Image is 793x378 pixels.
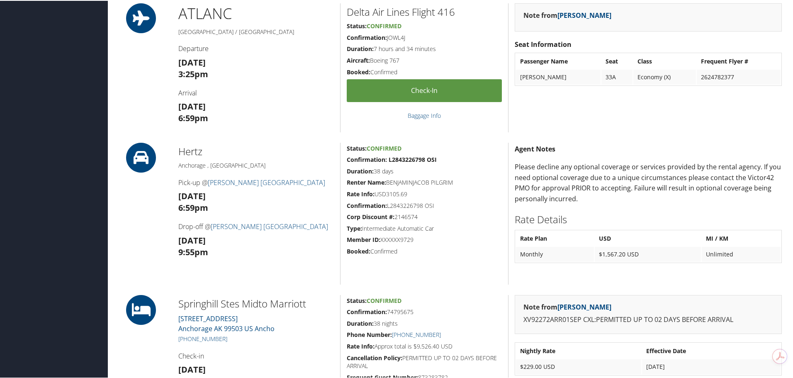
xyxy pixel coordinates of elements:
strong: Rate Info: [347,341,375,349]
strong: Member ID: [347,235,380,243]
a: [PHONE_NUMBER] [178,334,227,342]
strong: [DATE] [178,56,206,67]
th: Effective Date [642,343,781,358]
h5: 7 hours and 34 minutes [347,44,502,52]
strong: Rate Info: [347,189,375,197]
strong: Confirmation: [347,201,387,209]
span: Confirmed [367,21,401,29]
p: Please decline any optional coverage or services provided by the rental agency. If you need optio... [515,161,782,203]
strong: Confirmation: [347,33,387,41]
span: Confirmed [367,144,401,151]
h5: Anchorage , [GEOGRAPHIC_DATA] [178,161,334,169]
h2: Hertz [178,144,334,158]
strong: Status: [347,296,367,304]
a: [PHONE_NUMBER] [392,330,441,338]
strong: Status: [347,144,367,151]
td: $229.00 USD [516,358,641,373]
h4: Departure [178,43,334,52]
h4: Drop-off @ [178,221,334,230]
h2: Rate Details [515,212,782,226]
strong: Status: [347,21,367,29]
th: MI / KM [702,230,781,245]
h1: ATL ANC [178,2,334,23]
td: Monthly [516,246,594,261]
th: USD [595,230,701,245]
h2: Delta Air Lines Flight 416 [347,4,502,18]
th: Class [633,53,696,68]
h5: Boeing 767 [347,56,502,64]
h5: 38 nights [347,319,502,327]
strong: Booked: [347,246,370,254]
h5: 2146574 [347,212,502,220]
a: [PERSON_NAME] [GEOGRAPHIC_DATA] [211,221,328,230]
strong: Duration: [347,166,374,174]
th: Nightly Rate [516,343,641,358]
h5: 74795675 [347,307,502,315]
th: Rate Plan [516,230,594,245]
strong: Note from [523,10,611,19]
h4: Arrival [178,88,334,97]
strong: [DATE] [178,190,206,201]
h5: Intermediate Automatic Car [347,224,502,232]
h2: Springhill Stes Midto Marriott [178,296,334,310]
th: Seat [601,53,632,68]
th: Passenger Name [516,53,601,68]
strong: 3:25pm [178,68,208,79]
h5: XXXXXX9729 [347,235,502,243]
a: [PERSON_NAME] [GEOGRAPHIC_DATA] [208,177,325,186]
strong: Booked: [347,67,370,75]
td: 33A [601,69,632,84]
strong: Corp Discount #: [347,212,394,220]
h5: L2843226798 OSI [347,201,502,209]
td: [PERSON_NAME] [516,69,601,84]
strong: Note from [523,302,611,311]
a: [PERSON_NAME] [557,10,611,19]
td: $1,567.20 USD [595,246,701,261]
strong: Duration: [347,319,374,327]
strong: Aircraft: [347,56,370,63]
th: Frequent Flyer # [697,53,781,68]
strong: [DATE] [178,100,206,111]
td: [DATE] [642,358,781,373]
strong: Duration: [347,44,374,52]
h5: Confirmed [347,67,502,76]
strong: 6:59pm [178,201,208,212]
td: Unlimited [702,246,781,261]
a: [PERSON_NAME] [557,302,611,311]
h5: JOWL4J [347,33,502,41]
strong: Phone Number: [347,330,392,338]
h5: Confirmed [347,246,502,255]
strong: Confirmation: [347,307,387,315]
strong: Confirmation: L2843226798 OSI [347,155,437,163]
p: XV92272ARR01SEP CXL:PERMITTED UP TO 02 DAYS BEFORE ARRIVAL [523,314,773,324]
td: Economy (X) [633,69,696,84]
h4: Pick-up @ [178,177,334,186]
h5: PERMITTED UP TO 02 DAYS BEFORE ARRIVAL [347,353,502,369]
strong: Agent Notes [515,144,555,153]
h5: [GEOGRAPHIC_DATA] / [GEOGRAPHIC_DATA] [178,27,334,35]
strong: [DATE] [178,363,206,374]
h5: BENJAMINJACOB PILGRIM [347,178,502,186]
strong: 6:59pm [178,112,208,123]
strong: Seat Information [515,39,572,48]
strong: 9:55pm [178,246,208,257]
strong: Cancellation Policy: [347,353,402,361]
h5: 38 days [347,166,502,175]
strong: Type: [347,224,362,232]
a: Check-in [347,78,502,101]
h5: USD3105.69 [347,189,502,198]
h4: Check-in [178,351,334,360]
span: Confirmed [367,296,401,304]
a: [STREET_ADDRESS]Anchorage AK 99503 US Ancho [178,313,275,332]
strong: [DATE] [178,234,206,245]
a: Baggage Info [408,111,441,119]
h5: Approx total is $9,526.40 USD [347,341,502,350]
td: 2624782377 [697,69,781,84]
strong: Renter Name: [347,178,386,185]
